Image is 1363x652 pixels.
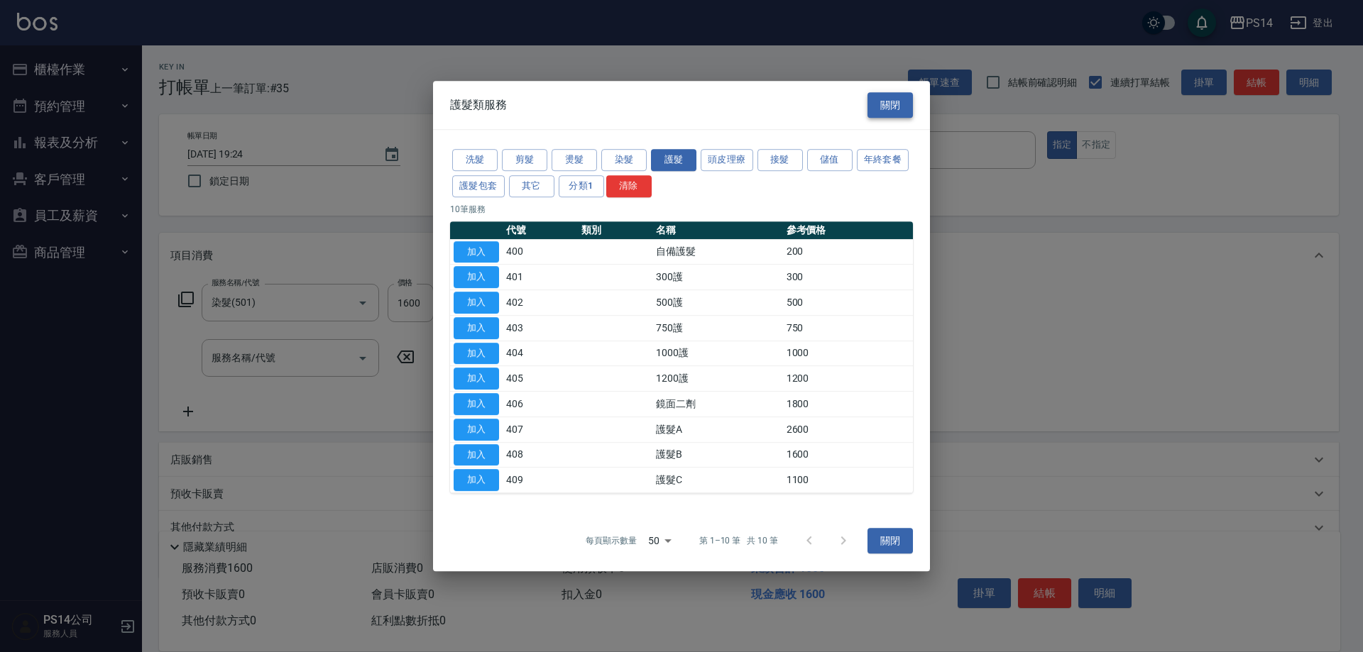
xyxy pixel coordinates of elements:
td: 1200 [783,366,913,392]
p: 每頁顯示數量 [586,534,637,547]
button: 頭皮理療 [701,149,753,171]
button: 加入 [454,343,499,365]
button: 護髮 [651,149,696,171]
button: 加入 [454,266,499,288]
button: 儲值 [807,149,853,171]
button: 分類1 [559,175,604,197]
td: 401 [503,265,578,290]
td: 1000 [783,341,913,366]
p: 10 筆服務 [450,203,913,216]
button: 其它 [509,175,554,197]
div: 50 [642,521,677,560]
th: 類別 [578,221,653,240]
td: 1200護 [652,366,782,392]
button: 護髮包套 [452,175,505,197]
td: 300 [783,265,913,290]
td: 1100 [783,468,913,493]
button: 加入 [454,292,499,314]
button: 關閉 [867,528,913,554]
td: 1000護 [652,341,782,366]
button: 加入 [454,368,499,389]
td: 500 [783,290,913,316]
button: 剪髮 [502,149,547,171]
td: 409 [503,468,578,493]
button: 燙髮 [552,149,597,171]
td: 300護 [652,265,782,290]
button: 接髮 [757,149,803,171]
td: 2600 [783,416,913,442]
td: 護髮B [652,442,782,468]
td: 750護 [652,315,782,341]
th: 代號 [503,221,578,240]
td: 護髮C [652,468,782,493]
button: 染髮 [601,149,647,171]
td: 1800 [783,392,913,417]
button: 年終套餐 [857,149,909,171]
td: 408 [503,442,578,468]
td: 400 [503,239,578,265]
button: 加入 [454,419,499,441]
button: 加入 [454,444,499,466]
td: 405 [503,366,578,392]
th: 名稱 [652,221,782,240]
td: 鏡面二劑 [652,392,782,417]
button: 加入 [454,393,499,415]
th: 參考價格 [783,221,913,240]
td: 自備護髮 [652,239,782,265]
td: 407 [503,416,578,442]
button: 加入 [454,469,499,491]
button: 清除 [606,175,652,197]
td: 404 [503,341,578,366]
td: 護髮A [652,416,782,442]
td: 406 [503,392,578,417]
button: 加入 [454,317,499,339]
button: 關閉 [867,92,913,118]
td: 200 [783,239,913,265]
td: 402 [503,290,578,316]
td: 750 [783,315,913,341]
td: 1600 [783,442,913,468]
td: 403 [503,315,578,341]
span: 護髮類服務 [450,98,507,112]
button: 加入 [454,241,499,263]
p: 第 1–10 筆 共 10 筆 [699,534,778,547]
button: 洗髮 [452,149,498,171]
td: 500護 [652,290,782,316]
